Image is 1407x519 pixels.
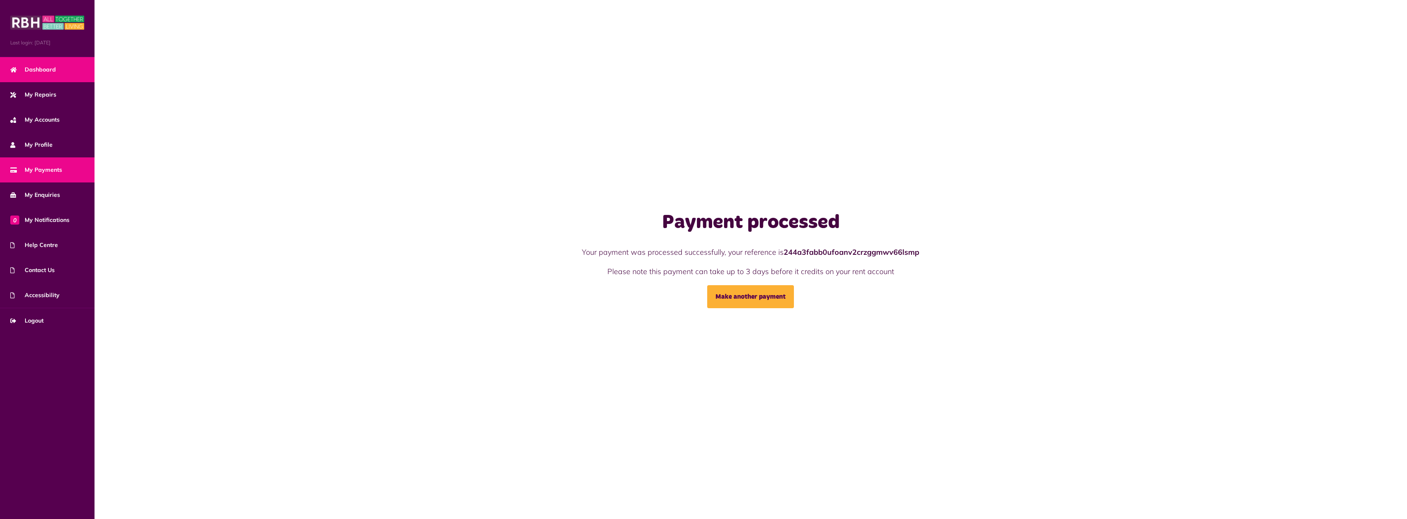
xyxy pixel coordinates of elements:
[10,141,53,149] span: My Profile
[520,247,981,258] p: Your payment was processed successfully, your reference is
[10,291,60,300] span: Accessibility
[10,191,60,199] span: My Enquiries
[10,115,60,124] span: My Accounts
[520,266,981,277] p: Please note this payment can take up to 3 days before it credits on your rent account
[10,14,84,31] img: MyRBH
[520,211,981,235] h1: Payment processed
[10,216,69,224] span: My Notifications
[784,247,919,257] strong: 244a3fabb0ufoanv2crzggmwv66lsmp
[10,166,62,174] span: My Payments
[10,266,55,274] span: Contact Us
[10,215,19,224] span: 0
[10,90,56,99] span: My Repairs
[707,285,794,308] a: Make another payment
[10,65,56,74] span: Dashboard
[10,316,44,325] span: Logout
[10,241,58,249] span: Help Centre
[10,39,84,46] span: Last login: [DATE]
